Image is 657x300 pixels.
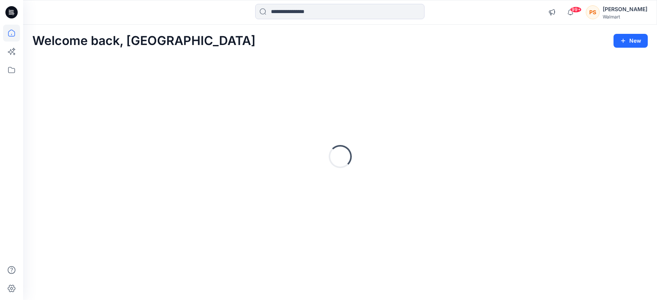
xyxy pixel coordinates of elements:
span: 99+ [570,7,582,13]
div: PS [586,5,600,19]
div: Walmart [603,14,647,20]
button: New [614,34,648,48]
div: [PERSON_NAME] [603,5,647,14]
h2: Welcome back, [GEOGRAPHIC_DATA] [32,34,256,48]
